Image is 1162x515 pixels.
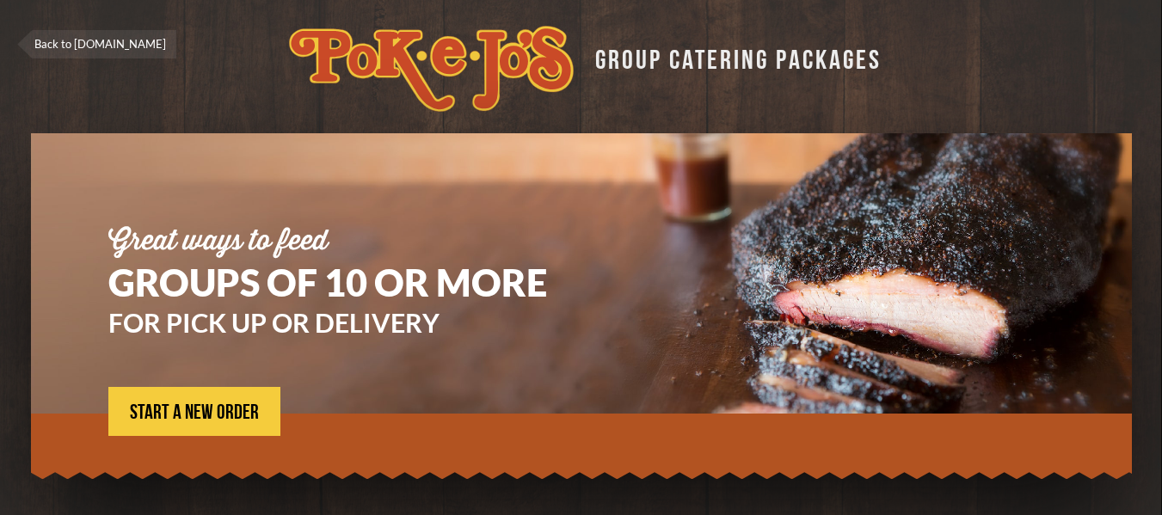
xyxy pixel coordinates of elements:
[130,402,259,423] span: START A NEW ORDER
[108,264,599,301] h1: GROUPS OF 10 OR MORE
[582,40,882,73] div: GROUP CATERING PACKAGES
[108,310,599,335] h3: FOR PICK UP OR DELIVERY
[108,228,599,255] div: Great ways to feed
[108,387,280,436] a: START A NEW ORDER
[17,30,176,58] a: Back to [DOMAIN_NAME]
[289,26,574,112] img: logo.svg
